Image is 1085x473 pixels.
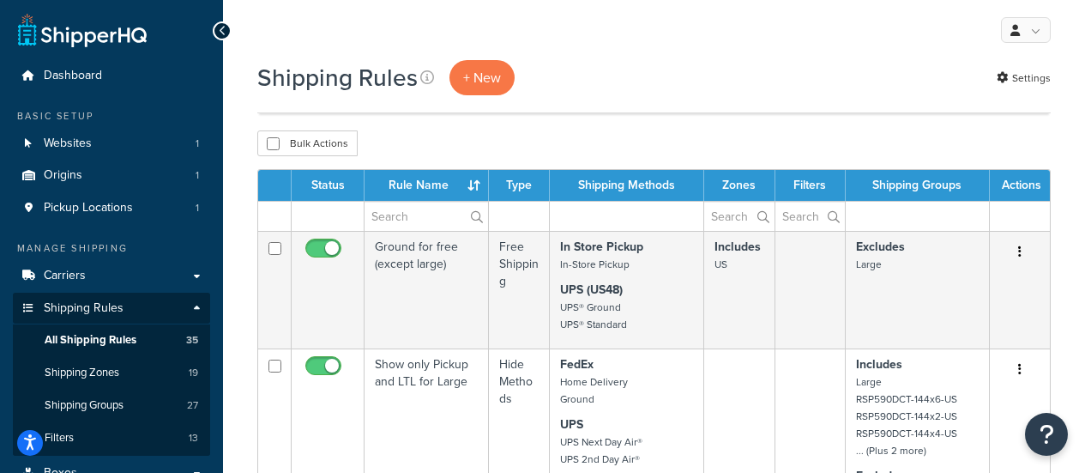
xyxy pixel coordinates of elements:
[257,130,358,156] button: Bulk Actions
[365,170,489,201] th: Rule Name : activate to sort column ascending
[44,301,124,316] span: Shipping Rules
[489,170,551,201] th: Type
[13,192,210,224] li: Pickup Locations
[44,201,133,215] span: Pickup Locations
[365,231,489,349] td: Ground for free (except large)
[13,60,210,92] a: Dashboard
[189,366,198,380] span: 19
[990,170,1050,201] th: Actions
[45,431,74,446] span: Filters
[365,202,488,231] input: Search
[13,324,210,356] li: All Shipping Rules
[44,269,86,283] span: Carriers
[997,66,1051,90] a: Settings
[13,128,210,160] a: Websites 1
[1025,413,1068,456] button: Open Resource Center
[13,192,210,224] a: Pickup Locations 1
[18,13,147,47] a: ShipperHQ Home
[714,257,727,272] small: US
[13,390,210,421] a: Shipping Groups 27
[13,241,210,256] div: Manage Shipping
[196,136,199,151] span: 1
[449,60,515,95] p: + New
[13,357,210,389] li: Shipping Zones
[856,355,902,373] strong: Includes
[846,170,990,201] th: Shipping Groups
[13,128,210,160] li: Websites
[704,170,775,201] th: Zones
[560,415,583,434] strong: UPS
[13,422,210,454] li: Filters
[13,293,210,324] a: Shipping Rules
[560,300,627,332] small: UPS® Ground UPS® Standard
[560,238,643,256] strong: In Store Pickup
[856,257,882,272] small: Large
[187,398,198,413] span: 27
[13,293,210,456] li: Shipping Rules
[704,202,774,231] input: Search
[13,160,210,191] li: Origins
[13,324,210,356] a: All Shipping Rules 35
[45,398,124,413] span: Shipping Groups
[292,170,365,201] th: Status
[45,333,136,348] span: All Shipping Rules
[775,170,846,201] th: Filters
[13,160,210,191] a: Origins 1
[44,136,92,151] span: Websites
[856,238,905,256] strong: Excludes
[13,390,210,421] li: Shipping Groups
[560,281,623,299] strong: UPS (US48)
[257,61,418,94] h1: Shipping Rules
[44,168,82,183] span: Origins
[196,168,199,183] span: 1
[186,333,198,348] span: 35
[550,170,704,201] th: Shipping Methods
[189,431,198,446] span: 13
[714,238,761,256] strong: Includes
[560,434,642,467] small: UPS Next Day Air® UPS 2nd Day Air®
[45,366,119,380] span: Shipping Zones
[13,260,210,292] a: Carriers
[13,109,210,124] div: Basic Setup
[13,357,210,389] a: Shipping Zones 19
[856,374,957,458] small: Large RSP590DCT-144x6-US RSP590DCT-144x2-US RSP590DCT-144x4-US ... (Plus 2 more)
[13,422,210,454] a: Filters 13
[560,355,594,373] strong: FedEx
[560,374,628,407] small: Home Delivery Ground
[196,201,199,215] span: 1
[44,69,102,83] span: Dashboard
[775,202,845,231] input: Search
[489,231,551,349] td: Free Shipping
[560,257,630,272] small: In-Store Pickup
